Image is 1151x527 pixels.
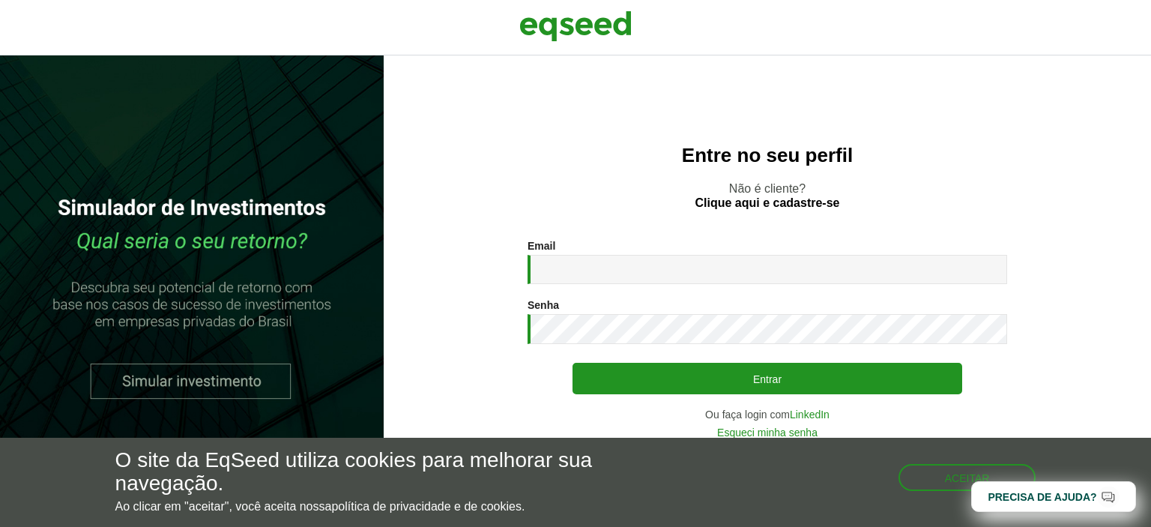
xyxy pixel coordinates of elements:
[331,501,522,513] a: política de privacidade e de cookies
[790,409,830,420] a: LinkedIn
[528,241,555,251] label: Email
[528,300,559,310] label: Senha
[414,145,1121,166] h2: Entre no seu perfil
[115,449,668,496] h5: O site da EqSeed utiliza cookies para melhorar sua navegação.
[528,409,1007,420] div: Ou faça login com
[573,363,962,394] button: Entrar
[414,181,1121,210] p: Não é cliente?
[898,464,1036,491] button: Aceitar
[717,427,818,438] a: Esqueci minha senha
[519,7,632,45] img: EqSeed Logo
[115,499,668,514] p: Ao clicar em "aceitar", você aceita nossa .
[695,197,840,209] a: Clique aqui e cadastre-se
